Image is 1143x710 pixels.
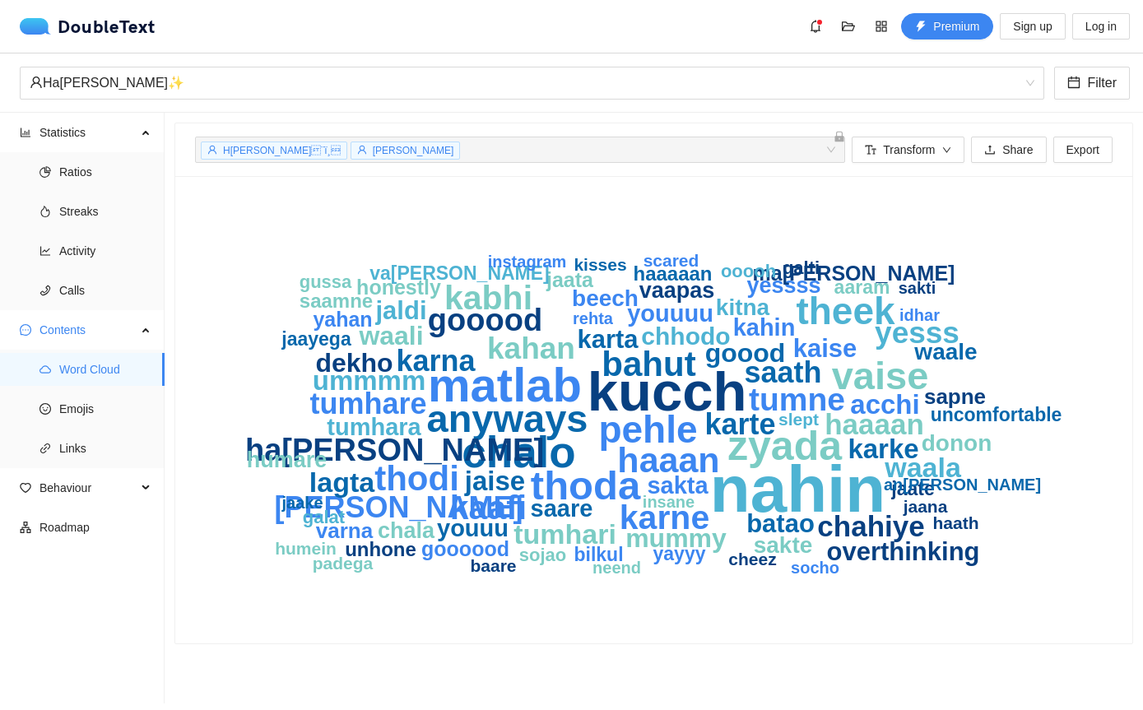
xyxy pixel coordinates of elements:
text: kisses [574,255,626,274]
button: folder-open [835,13,862,39]
span: lock [834,131,845,142]
text: slept [778,410,819,429]
text: kaise [793,334,857,363]
text: acchi [850,389,919,420]
text: karte [704,407,775,441]
text: cheez [728,550,776,568]
span: Contents [39,313,137,346]
text: dekho [315,348,393,378]
text: idhar [899,306,940,324]
text: youuuu [627,300,713,327]
span: Behaviour [39,471,137,504]
text: ooooh [721,261,776,281]
text: insane [643,493,695,511]
span: folder-open [836,20,861,33]
span: Emojis [59,392,151,425]
button: Export [1053,137,1113,163]
text: jaldi [374,296,426,325]
button: appstore [868,13,894,39]
text: sakte [754,532,813,558]
text: karke [848,434,918,464]
text: neend [592,559,641,577]
span: pie-chart [39,166,51,178]
text: kucch [588,360,747,422]
text: pehle [598,408,697,451]
text: ha[PERSON_NAME] [245,433,544,467]
span: Filter [1087,72,1117,93]
text: jaake [281,494,323,512]
span: smile [39,403,51,415]
span: font-size [865,144,876,157]
text: overthinking [826,537,979,566]
text: yessss [746,273,820,298]
button: Sign up [1000,13,1065,39]
text: goood [705,338,786,368]
span: down [942,146,952,156]
span: upload [984,144,996,157]
span: Harshita✨️ [30,67,1034,99]
text: ummmm [313,365,426,396]
text: youuu [437,515,509,541]
span: message [20,324,31,336]
text: thoda [531,463,641,508]
span: Export [1066,141,1099,159]
text: baare [470,556,516,575]
span: link [39,443,51,454]
text: saare [531,495,593,522]
span: Sign up [1013,17,1052,35]
text: yahan [313,308,372,331]
span: thunderbolt [915,21,927,34]
text: instagram [488,253,567,271]
button: calendarFilter [1054,67,1130,100]
span: Streaks [59,195,151,228]
text: jaise [464,466,525,496]
text: haaaan [825,408,924,440]
text: waala [884,452,962,483]
text: zyada [727,423,843,469]
text: rehta [573,309,614,327]
text: batao [746,509,815,538]
span: Statistics [39,116,137,149]
text: galti [783,258,820,278]
text: varna [316,518,374,543]
span: Share [1002,141,1033,159]
text: tumhari [513,518,616,550]
button: bell [802,13,829,39]
span: Transform [883,141,935,159]
text: anyways [427,397,588,440]
text: kahin [733,314,796,341]
text: va[PERSON_NAME] [369,262,550,284]
text: beech [572,285,639,311]
span: [PERSON_NAME] [373,145,454,156]
text: uncomfortable [931,404,1062,425]
text: tumhare [309,387,426,420]
span: Calls [59,274,151,307]
text: gussa [300,271,352,292]
text: sapne [924,384,986,409]
span: apartment [20,522,31,533]
span: Premium [933,17,979,35]
button: font-sizeTransformdown [852,137,964,163]
text: saath [744,355,821,389]
text: aaram [834,276,890,298]
button: uploadShare [971,137,1046,163]
text: jaana [903,497,948,516]
text: humein [275,539,337,558]
text: kitna [716,295,770,320]
text: vaise [832,354,929,397]
a: logoDoubleText [20,18,156,35]
text: padega [313,554,374,573]
span: Activity [59,234,151,267]
text: jaata [546,268,594,291]
text: galat [303,507,346,527]
text: donon [922,430,992,456]
span: fire [39,206,51,217]
text: thodi [374,459,459,498]
text: haath [932,513,978,532]
span: appstore [869,20,894,33]
text: chahiye [817,510,924,542]
span: user [357,145,367,155]
text: karna [396,344,476,378]
text: scared [644,251,699,270]
button: thunderboltPremium [901,13,993,39]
